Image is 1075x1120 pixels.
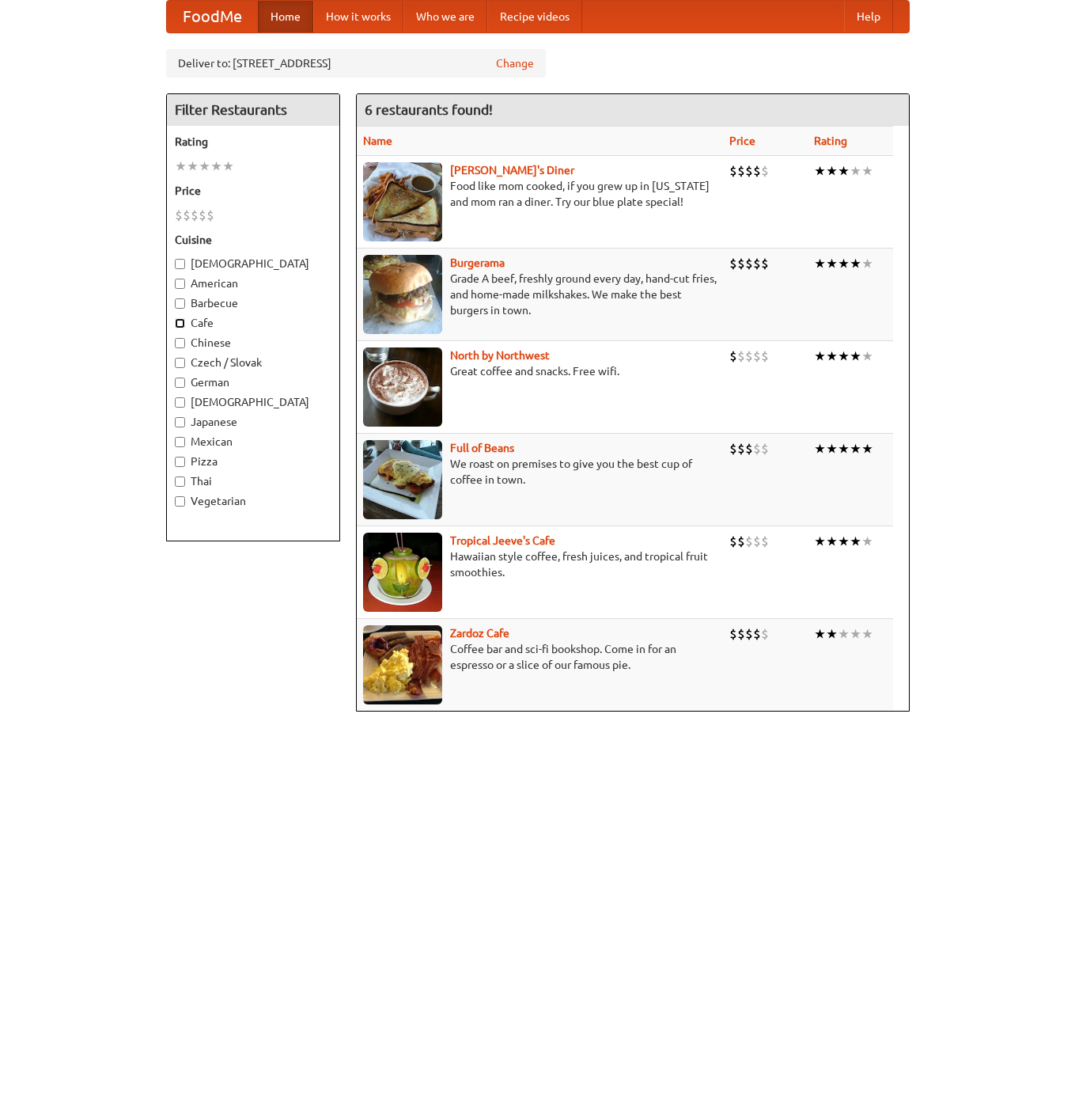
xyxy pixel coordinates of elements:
[814,347,826,365] li: ★
[814,135,847,147] a: Rating
[175,397,185,408] input: [DEMOGRAPHIC_DATA]
[175,259,185,269] input: [DEMOGRAPHIC_DATA]
[363,625,442,704] img: zardoz.jpg
[365,102,493,117] ng-pluralize: 6 restaurants found!
[175,457,185,467] input: Pizza
[737,533,745,550] li: $
[745,533,753,550] li: $
[222,158,234,175] li: ★
[183,207,191,224] li: $
[363,363,717,379] p: Great coffee and snacks. Free wifi.
[814,440,826,457] li: ★
[363,178,717,210] p: Food like mom cooked, if you grew up in [US_STATE] and mom ran a diner. Try our blue plate special!
[175,454,331,469] label: Pizza
[450,627,509,640] a: Zardoz Cafe
[210,158,222,175] li: ★
[363,549,717,580] p: Hawaiian style coffee, fresh juices, and tropical fruit smoothies.
[175,496,185,507] input: Vegetarian
[838,255,850,272] li: ★
[753,162,761,180] li: $
[175,256,331,271] label: [DEMOGRAPHIC_DATA]
[826,162,838,180] li: ★
[761,625,769,643] li: $
[175,183,331,199] h5: Price
[363,533,442,612] img: jeeves.jpg
[814,255,826,272] li: ★
[729,255,737,272] li: $
[761,347,769,365] li: $
[206,207,214,224] li: $
[496,55,534,71] a: Change
[753,347,761,365] li: $
[838,162,850,180] li: ★
[850,440,861,457] li: ★
[729,162,737,180] li: $
[313,1,403,32] a: How it works
[167,94,339,126] h4: Filter Restaurants
[363,440,442,519] img: beans.jpg
[175,355,331,370] label: Czech / Slovak
[175,207,183,224] li: $
[487,1,582,32] a: Recipe videos
[175,437,185,447] input: Mexican
[838,440,850,457] li: ★
[861,533,873,550] li: ★
[729,135,755,147] a: Price
[745,162,753,180] li: $
[850,533,861,550] li: ★
[861,255,873,272] li: ★
[450,349,550,362] a: North by Northwest
[403,1,487,32] a: Who we are
[761,533,769,550] li: $
[737,440,745,457] li: $
[363,255,442,334] img: burgerama.jpg
[363,641,717,673] p: Coffee bar and sci-fi bookshop. Come in for an espresso or a slice of our famous pie.
[850,162,861,180] li: ★
[761,440,769,457] li: $
[814,533,826,550] li: ★
[187,158,199,175] li: ★
[175,275,331,291] label: American
[838,625,850,643] li: ★
[175,417,185,427] input: Japanese
[450,442,514,454] b: Full of Beans
[363,347,442,427] img: north.jpg
[850,255,861,272] li: ★
[826,347,838,365] li: ★
[191,207,199,224] li: $
[753,255,761,272] li: $
[363,456,717,488] p: We roast on premises to give you the best cup of coffee in town.
[363,271,717,318] p: Grade A beef, freshly ground every day, hand-cut fries, and home-made milkshakes. We make the bes...
[737,625,745,643] li: $
[450,256,505,269] a: Burgerama
[729,625,737,643] li: $
[175,318,185,328] input: Cafe
[166,49,546,78] div: Deliver to: [STREET_ADDRESS]
[363,135,392,147] a: Name
[175,134,331,150] h5: Rating
[175,414,331,430] label: Japanese
[175,158,187,175] li: ★
[175,394,331,410] label: [DEMOGRAPHIC_DATA]
[761,162,769,180] li: $
[175,298,185,309] input: Barbecue
[729,440,737,457] li: $
[861,440,873,457] li: ★
[745,347,753,365] li: $
[838,533,850,550] li: ★
[450,534,555,547] a: Tropical Jeeve's Cafe
[199,158,210,175] li: ★
[814,625,826,643] li: ★
[826,625,838,643] li: ★
[175,232,331,248] h5: Cuisine
[175,295,331,311] label: Barbecue
[850,625,861,643] li: ★
[729,347,737,365] li: $
[850,347,861,365] li: ★
[175,374,331,390] label: German
[737,162,745,180] li: $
